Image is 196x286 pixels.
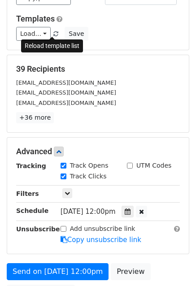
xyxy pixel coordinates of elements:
strong: Tracking [16,162,46,169]
small: [EMAIL_ADDRESS][DOMAIN_NAME] [16,100,116,106]
strong: Schedule [16,207,48,214]
a: Load... [16,27,51,41]
a: Preview [111,263,150,280]
label: Track Clicks [70,172,107,181]
div: Widget de chat [151,243,196,286]
h5: Advanced [16,147,180,156]
label: Track Opens [70,161,109,170]
a: Send on [DATE] 12:00pm [7,263,109,280]
small: [EMAIL_ADDRESS][DOMAIN_NAME] [16,79,116,86]
small: [EMAIL_ADDRESS][DOMAIN_NAME] [16,89,116,96]
span: [DATE] 12:00pm [61,208,116,216]
a: +36 more [16,112,54,123]
strong: Filters [16,190,39,197]
strong: Unsubscribe [16,225,60,233]
button: Save [65,27,88,41]
iframe: Chat Widget [151,243,196,286]
a: Templates [16,14,55,23]
div: Reload template list [21,39,83,52]
label: UTM Codes [136,161,171,170]
a: Copy unsubscribe link [61,236,141,244]
label: Add unsubscribe link [70,224,135,234]
h5: 39 Recipients [16,64,180,74]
